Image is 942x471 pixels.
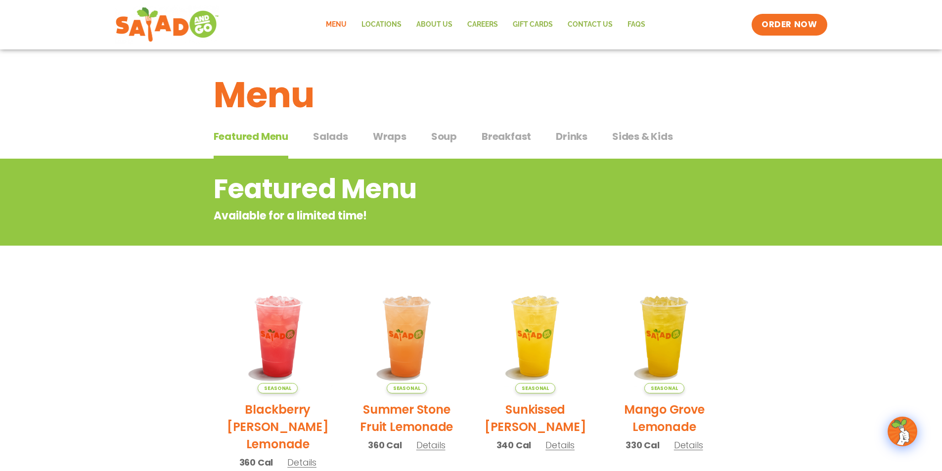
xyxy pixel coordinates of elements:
[409,13,460,36] a: About Us
[479,401,593,435] h2: Sunkissed [PERSON_NAME]
[214,126,729,159] div: Tabbed content
[626,438,660,452] span: 330 Cal
[505,13,560,36] a: GIFT CARDS
[214,208,649,224] p: Available for a limited time!
[318,13,653,36] nav: Menu
[752,14,827,36] a: ORDER NOW
[214,129,288,144] span: Featured Menu
[612,129,673,144] span: Sides & Kids
[368,438,402,452] span: 360 Cal
[560,13,620,36] a: Contact Us
[460,13,505,36] a: Careers
[350,279,464,393] img: Product photo for Summer Stone Fruit Lemonade
[674,439,703,451] span: Details
[482,129,531,144] span: Breakfast
[239,456,273,469] span: 360 Cal
[607,279,721,393] img: Product photo for Mango Grove Lemonade
[287,456,316,469] span: Details
[258,383,298,393] span: Seasonal
[115,5,220,44] img: new-SAG-logo-768×292
[620,13,653,36] a: FAQs
[889,418,916,445] img: wpChatIcon
[556,129,587,144] span: Drinks
[350,401,464,435] h2: Summer Stone Fruit Lemonade
[515,383,555,393] span: Seasonal
[221,401,335,453] h2: Blackberry [PERSON_NAME] Lemonade
[762,19,817,31] span: ORDER NOW
[607,401,721,435] h2: Mango Grove Lemonade
[221,279,335,393] img: Product photo for Blackberry Bramble Lemonade
[387,383,427,393] span: Seasonal
[496,438,532,452] span: 340 Cal
[373,129,406,144] span: Wraps
[318,13,354,36] a: Menu
[479,279,593,393] img: Product photo for Sunkissed Yuzu Lemonade
[431,129,457,144] span: Soup
[644,383,684,393] span: Seasonal
[354,13,409,36] a: Locations
[214,169,649,209] h2: Featured Menu
[214,68,729,122] h1: Menu
[545,439,575,451] span: Details
[416,439,446,451] span: Details
[313,129,348,144] span: Salads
